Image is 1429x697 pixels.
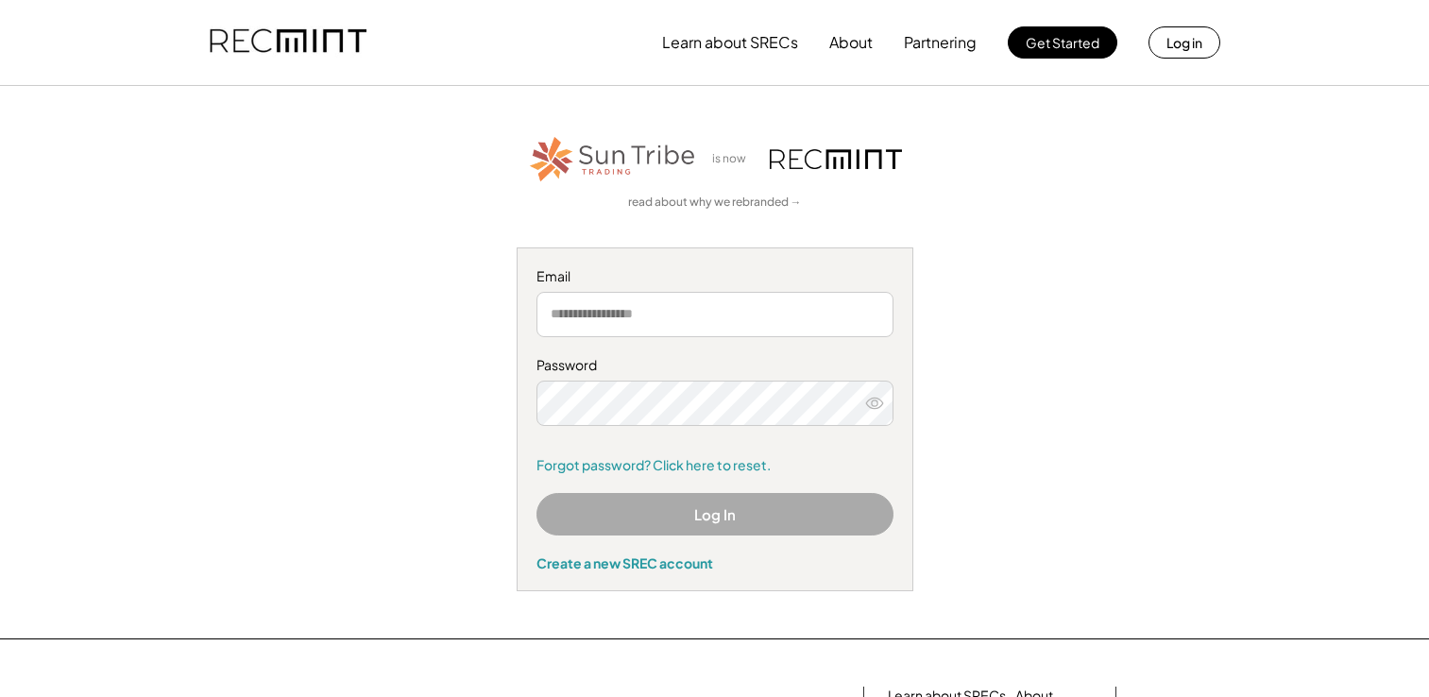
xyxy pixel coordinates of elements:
a: read about why we rebranded → [628,195,802,211]
button: Log In [536,493,893,535]
button: Learn about SRECs [662,24,798,61]
div: Create a new SREC account [536,554,893,571]
div: Password [536,356,893,375]
img: STT_Horizontal_Logo%2B-%2BColor.png [528,133,698,185]
div: is now [707,151,760,167]
button: Partnering [904,24,977,61]
img: recmint-logotype%403x.png [210,10,366,75]
button: About [829,24,873,61]
div: Email [536,267,893,286]
button: Log in [1148,26,1220,59]
a: Forgot password? Click here to reset. [536,456,893,475]
img: recmint-logotype%403x.png [770,149,902,169]
button: Get Started [1008,26,1117,59]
